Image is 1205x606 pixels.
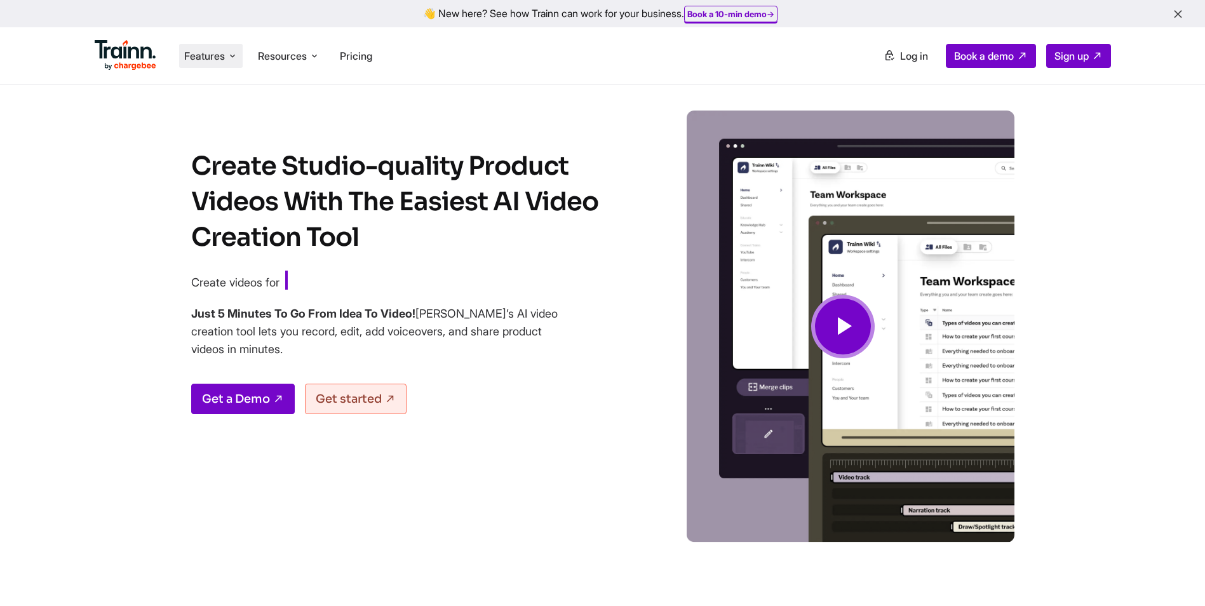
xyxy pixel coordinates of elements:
span: Create videos for [191,276,279,289]
span: Log in [900,50,928,62]
img: Trainn Logo [95,40,157,71]
a: Get started [305,384,407,414]
h4: [PERSON_NAME]’s AI video creation tool lets you record, edit, add voiceovers, and share product v... [191,305,560,358]
a: Log in [876,44,936,67]
a: Pricing [340,50,372,62]
span: Features [184,49,225,63]
a: Book a 10-min demo→ [687,9,774,19]
b: Book a 10-min demo [687,9,767,19]
a: Sign up [1046,44,1111,68]
span: Sign up [1054,50,1089,62]
div: 👋 New here? See how Trainn can work for your business. [8,8,1197,20]
img: Video creation | Trainn [671,111,1014,542]
iframe: Chat Widget [1141,545,1205,606]
b: Just 5 Minutes To Go From Idea To Video! [191,307,415,320]
span: Resources [258,49,307,63]
h1: Create Studio-quality Product Videos With The Easiest AI Video Creation Tool [191,149,623,255]
a: Get a Demo [191,384,295,414]
span: Book a demo [954,50,1014,62]
span: Employee Training [285,271,440,292]
a: Book a demo [946,44,1036,68]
